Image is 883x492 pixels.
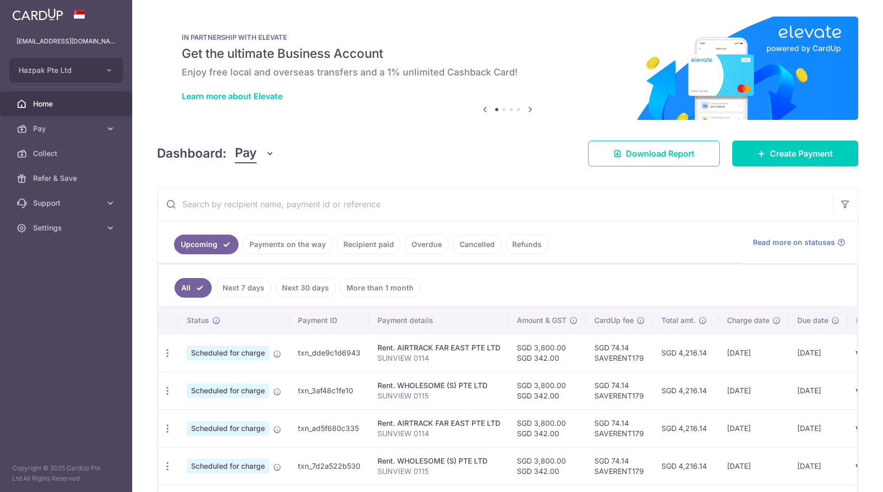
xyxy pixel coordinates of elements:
[33,173,101,183] span: Refer & Save
[187,315,209,326] span: Status
[653,447,719,485] td: SGD 4,216.14
[719,372,789,409] td: [DATE]
[377,380,500,391] div: Rent. WHOLESOME (S) PTE LTD
[275,278,336,298] a: Next 30 days
[340,278,420,298] a: More than 1 month
[187,421,269,436] span: Scheduled for charge
[19,65,95,75] span: Hazpak Pte Ltd
[33,148,101,159] span: Collect
[182,66,833,79] h6: Enjoy free local and overseas transfers and a 1% unlimited Cashback Card!
[719,409,789,447] td: [DATE]
[377,456,500,466] div: Rent. WHOLESOME (S) PTE LTD
[33,124,101,134] span: Pay
[506,235,548,254] a: Refunds
[586,372,653,409] td: SGD 74.14 SAVERENT179
[661,315,696,326] span: Total amt.
[517,315,566,326] span: Amount & GST
[290,334,369,372] td: txn_dde9c1d6943
[290,447,369,485] td: txn_7d2a522b530
[182,45,833,62] h5: Get the ultimate Business Account
[626,147,695,160] span: Download Report
[753,237,835,248] span: Read more on statuses
[789,409,848,447] td: [DATE]
[851,460,872,472] img: Bank Card
[797,315,828,326] span: Due date
[588,141,720,166] a: Download Report
[377,418,500,428] div: Rent. AIRTRACK FAR EAST PTE LTD
[753,237,845,248] a: Read more on statuses
[405,235,449,254] a: Overdue
[586,334,653,372] td: SGD 74.14 SAVERENT179
[377,391,500,401] p: SUNVIEW 0115
[509,409,586,447] td: SGD 3,800.00 SGD 342.00
[33,223,101,233] span: Settings
[377,353,500,363] p: SUNVIEW 0114
[17,36,116,47] p: [EMAIL_ADDRESS][DOMAIN_NAME]
[377,343,500,353] div: Rent. AIRTRACK FAR EAST PTE LTD
[187,346,269,360] span: Scheduled for charge
[719,334,789,372] td: [DATE]
[377,428,500,439] p: SUNVIEW 0114
[377,466,500,476] p: SUNVIEW 0115
[851,385,872,397] img: Bank Card
[509,372,586,409] td: SGD 3,800.00 SGD 342.00
[509,334,586,372] td: SGD 3,800.00 SGD 342.00
[719,447,789,485] td: [DATE]
[12,8,63,21] img: CardUp
[33,198,101,208] span: Support
[727,315,769,326] span: Charge date
[789,447,848,485] td: [DATE]
[216,278,271,298] a: Next 7 days
[174,235,239,254] a: Upcoming
[770,147,833,160] span: Create Payment
[182,33,833,41] p: IN PARTNERSHIP WITH ELEVATE
[290,307,369,334] th: Payment ID
[235,144,257,163] span: Pay
[586,409,653,447] td: SGD 74.14 SAVERENT179
[243,235,333,254] a: Payments on the way
[33,99,101,109] span: Home
[290,372,369,409] td: txn_3af48c1fe10
[653,409,719,447] td: SGD 4,216.14
[453,235,501,254] a: Cancelled
[157,144,227,163] h4: Dashboard:
[187,383,269,398] span: Scheduled for charge
[182,91,282,101] a: Learn more about Elevate
[653,334,719,372] td: SGD 4,216.14
[157,17,858,120] img: Renovation banner
[290,409,369,447] td: txn_ad5f680c335
[653,372,719,409] td: SGD 4,216.14
[732,141,858,166] a: Create Payment
[789,334,848,372] td: [DATE]
[175,278,212,298] a: All
[509,447,586,485] td: SGD 3,800.00 SGD 342.00
[235,144,275,163] button: Pay
[789,372,848,409] td: [DATE]
[851,347,872,359] img: Bank Card
[187,459,269,473] span: Scheduled for charge
[9,58,123,83] button: Hazpak Pte Ltd
[851,422,872,435] img: Bank Card
[594,315,634,326] span: CardUp fee
[369,307,509,334] th: Payment details
[337,235,401,254] a: Recipient paid
[157,188,833,221] input: Search by recipient name, payment id or reference
[586,447,653,485] td: SGD 74.14 SAVERENT179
